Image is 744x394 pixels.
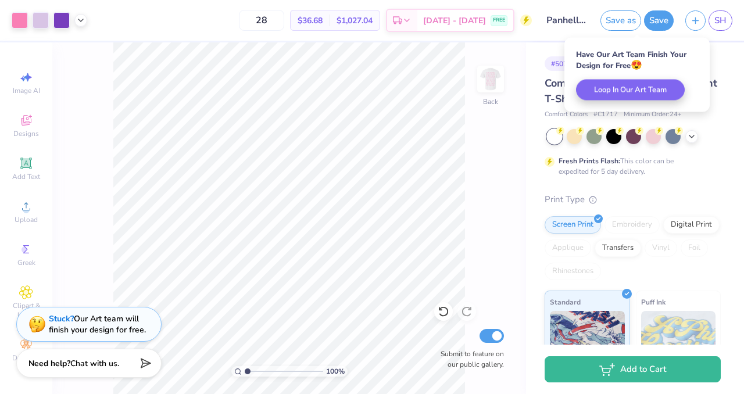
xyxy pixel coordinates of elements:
span: $1,027.04 [337,15,373,27]
span: $36.68 [298,15,323,27]
strong: Need help? [28,358,70,369]
div: Embroidery [604,216,660,234]
div: Have Our Art Team Finish Your Design for Free [576,49,698,71]
span: Chat with us. [70,358,119,369]
div: Our Art team will finish your design for free. [49,313,146,335]
span: [DATE] - [DATE] [423,15,486,27]
label: Submit to feature on our public gallery. [434,349,504,370]
strong: Fresh Prints Flash: [559,156,620,166]
div: Screen Print [545,216,601,234]
span: Image AI [13,86,40,95]
span: Designs [13,129,39,138]
span: Comfort Colors Adult Heavyweight T-Shirt [545,76,717,106]
span: Add Text [12,172,40,181]
button: Add to Cart [545,356,721,382]
img: Standard [550,311,625,369]
div: Transfers [595,239,641,257]
div: Applique [545,239,591,257]
a: SH [709,10,732,31]
div: This color can be expedited for 5 day delivery. [559,156,702,177]
span: 100 % [326,366,345,377]
span: Upload [15,215,38,224]
button: Save [644,10,674,31]
span: Greek [17,258,35,267]
span: Comfort Colors [545,110,588,120]
button: Loop In Our Art Team [576,80,685,101]
span: 😍 [631,59,642,71]
button: Save as [600,10,641,31]
span: Puff Ink [641,296,666,308]
div: Digital Print [663,216,720,234]
span: Clipart & logos [6,301,46,320]
span: Decorate [12,353,40,363]
input: – – [239,10,284,31]
input: Untitled Design [538,9,595,32]
span: Standard [550,296,581,308]
div: Vinyl [645,239,677,257]
span: FREE [493,16,505,24]
span: SH [714,14,727,27]
div: Back [483,96,498,107]
div: # 507874A [545,56,591,71]
img: Back [479,67,502,91]
div: Print Type [545,193,721,206]
div: Foil [681,239,708,257]
img: Puff Ink [641,311,716,369]
strong: Stuck? [49,313,74,324]
div: Rhinestones [545,263,601,280]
